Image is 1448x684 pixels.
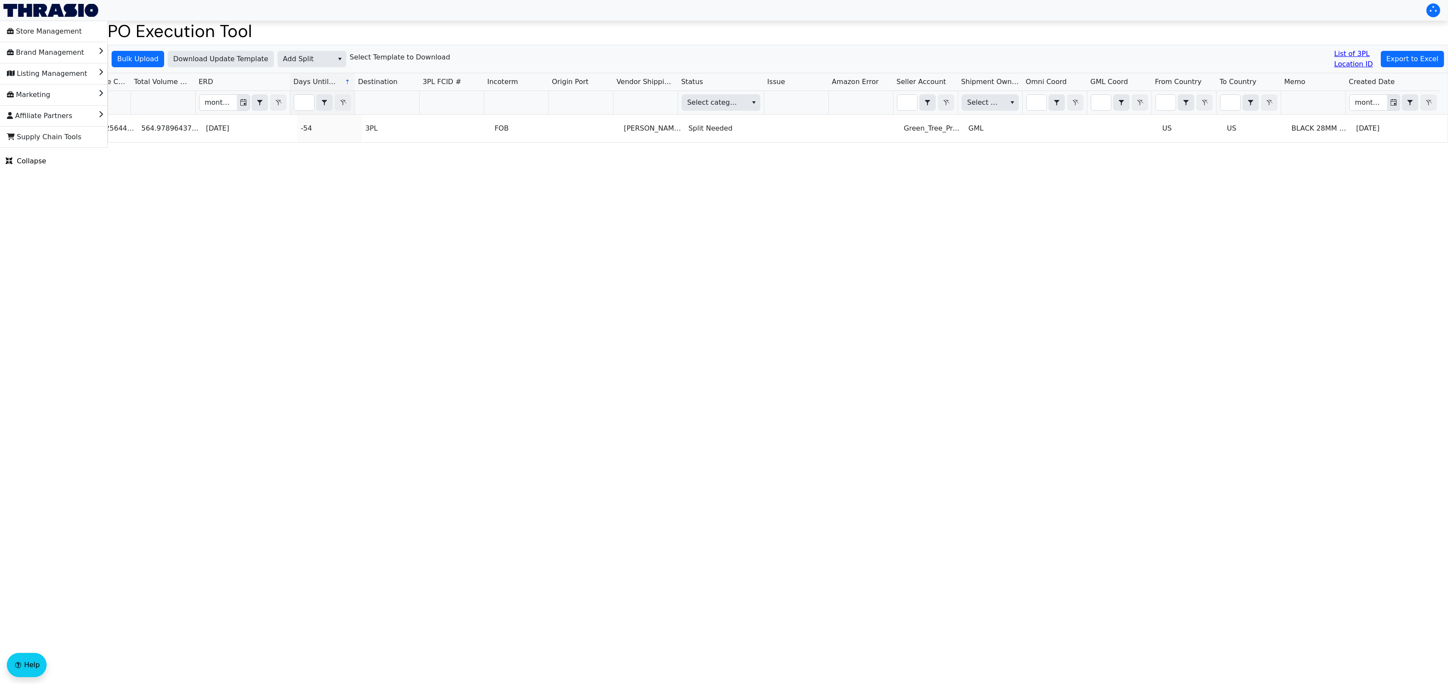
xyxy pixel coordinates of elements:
button: select [1114,95,1129,110]
img: Thrasio Logo [3,4,98,17]
th: Filter [1087,91,1152,115]
button: select [1049,95,1065,110]
th: Filter [195,91,290,115]
span: From Country [1155,77,1202,87]
span: Marketing [7,88,50,102]
th: Filter [290,91,355,115]
span: Choose Operator [1402,94,1418,111]
span: Affiliate Partners [7,109,72,123]
th: Filter [958,91,1022,115]
span: Omni Coord [1026,77,1067,87]
td: Split Needed [685,115,771,142]
span: Collapse [6,156,46,166]
input: Filter [294,95,314,110]
td: [DATE] [1353,115,1448,142]
span: To Country [1220,77,1257,87]
span: 3PL FCID # [423,77,461,87]
button: select [317,95,332,110]
button: select [1006,95,1018,110]
span: Choose Operator [1113,94,1130,111]
td: [PERSON_NAME] [STREET_ADDRESS] [620,115,685,142]
span: Total Volume CBM [134,77,192,87]
button: select [252,95,268,110]
span: Choose Operator [1178,94,1194,111]
h1: PO Execution Tool [108,21,1448,41]
span: Amazon Error [832,77,879,87]
button: Download Update Template [168,51,274,67]
span: ERD [199,77,213,87]
td: US [1159,115,1224,142]
span: Brand Management [7,46,84,59]
td: 564.9789643776 [138,115,202,142]
button: select [1178,95,1194,110]
span: Created Date [1349,77,1395,87]
span: Choose Operator [1242,94,1259,111]
a: List of 3PL Location ID [1334,49,1377,69]
input: Filter [1091,95,1111,110]
span: Shipment Owner [961,77,1019,87]
button: Toggle calendar [237,95,249,110]
span: Seller Account [897,77,946,87]
button: select [1243,95,1258,110]
span: Select Shipment Owner [967,97,999,108]
td: Green_Tree_Products [900,115,965,142]
span: Download Update Template [173,54,268,64]
span: Vendor Shipping Address [617,77,674,87]
span: Destination [358,77,398,87]
span: Bulk Upload [117,54,159,64]
td: -54 [297,115,362,142]
td: FOB [491,115,556,142]
td: US [1224,115,1288,142]
td: GML [965,115,1030,142]
button: Toggle calendar [1387,95,1400,110]
input: Filter [199,95,237,110]
span: Help [24,660,40,670]
span: Origin Port [552,77,589,87]
td: [DATE] [202,115,297,142]
th: Filter [1152,91,1216,115]
th: Filter [1345,91,1440,115]
span: Status [681,77,703,87]
button: Bulk Upload [112,51,164,67]
h6: Select Template to Download [350,53,450,61]
span: Store Management [7,25,82,38]
button: select [1402,95,1418,110]
span: Incoterm [487,77,518,87]
input: Filter [1221,95,1240,110]
span: Export to Excel [1386,54,1439,64]
span: Days Until ERD [293,77,338,87]
input: Filter [1350,95,1387,110]
button: select [920,95,935,110]
input: Filter [1156,95,1176,110]
span: Supply Chain Tools [7,130,81,144]
span: Choose Operator [919,94,936,111]
th: Filter [1216,91,1281,115]
span: Add Split [283,54,328,64]
button: Export to Excel [1381,51,1444,67]
span: GML Coord [1090,77,1128,87]
button: Help floatingactionbutton [7,653,47,677]
td: 3PL [362,115,427,142]
button: select [747,95,760,110]
span: Select category [687,97,741,108]
span: Choose Operator [316,94,333,111]
input: Filter [897,95,917,110]
button: select [333,51,346,67]
span: Choose Operator [1049,94,1065,111]
th: Filter [678,91,764,115]
span: Issue [767,77,785,87]
span: Choose Operator [252,94,268,111]
th: Filter [893,91,958,115]
span: Memo [1284,77,1305,87]
td: BLACK 28MM RATCHET TRIGGER SPRAYER DIP TUBE STRAW LENGTH OF 9.625"/244.475MM [1288,115,1353,142]
th: Filter [1022,91,1087,115]
span: Listing Management [7,67,87,81]
input: Filter [1027,95,1046,110]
